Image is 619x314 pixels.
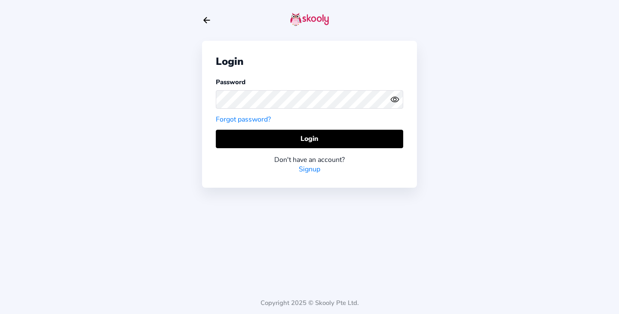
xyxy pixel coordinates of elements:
a: Forgot password? [216,115,271,124]
button: arrow back outline [202,15,211,25]
div: Login [216,55,403,68]
img: skooly-logo.png [290,12,329,26]
button: Login [216,130,403,148]
div: Don't have an account? [216,155,403,165]
a: Signup [299,165,320,174]
button: eye outlineeye off outline [390,95,403,104]
label: Password [216,78,245,86]
ion-icon: eye outline [390,95,399,104]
